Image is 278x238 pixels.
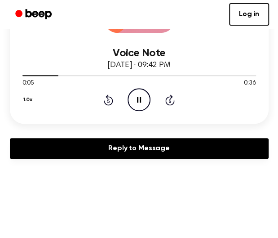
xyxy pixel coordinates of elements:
[244,79,256,88] span: 0:36
[22,47,256,59] h3: Voice Note
[107,61,170,69] span: [DATE] · 09:42 PM
[229,3,269,26] a: Log in
[9,6,60,23] a: Beep
[10,138,269,159] a: Reply to Message
[22,79,34,88] span: 0:05
[22,92,36,108] button: 1.0x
